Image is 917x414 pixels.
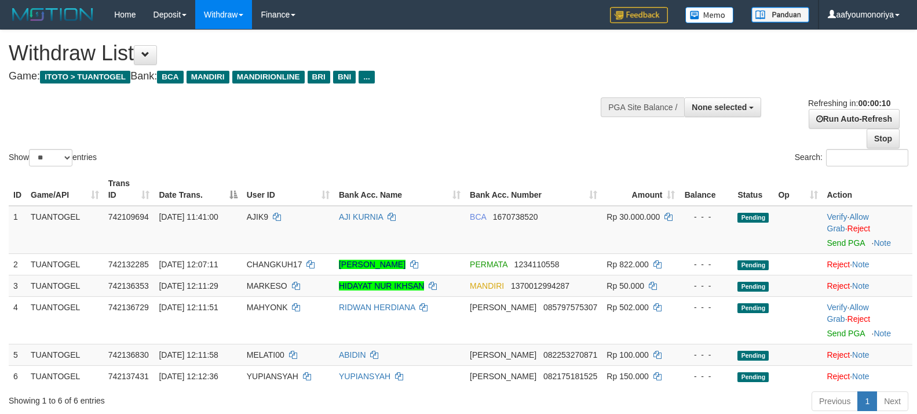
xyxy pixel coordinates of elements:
input: Search: [826,149,908,166]
a: RIDWAN HERDIANA [339,303,415,312]
span: Rp 100.000 [607,350,648,359]
th: Trans ID: activate to sort column ascending [104,173,155,206]
span: Copy 1670738520 to clipboard [493,212,538,221]
a: Verify [827,303,847,312]
div: - - - [684,371,728,382]
span: Pending [737,303,769,313]
td: 6 [9,365,26,387]
div: - - - [684,211,728,223]
td: 4 [9,296,26,344]
span: BCA [157,71,183,83]
span: Copy 082253270871 to clipboard [543,350,597,359]
span: 742109694 [108,212,149,221]
td: TUANTOGEL [26,344,104,365]
span: Rp 50.000 [607,281,644,290]
span: Pending [737,260,769,270]
a: [PERSON_NAME] [339,260,405,269]
span: MANDIRIONLINE [232,71,305,83]
button: None selected [684,97,761,117]
a: Note [852,281,869,290]
span: PERMATA [470,260,507,269]
span: · [827,303,869,324]
span: [DATE] 11:41:00 [159,212,218,221]
span: [DATE] 12:07:11 [159,260,218,269]
span: BRI [308,71,330,83]
td: · [823,253,913,275]
span: 742132285 [108,260,149,269]
td: 1 [9,206,26,254]
span: [DATE] 12:11:58 [159,350,218,359]
img: Button%20Memo.svg [685,7,734,23]
td: TUANTOGEL [26,253,104,275]
span: Rp 502.000 [607,303,648,312]
label: Search: [795,149,908,166]
span: · [827,212,869,233]
span: [DATE] 12:11:51 [159,303,218,312]
span: BCA [470,212,486,221]
span: Copy 1234110558 to clipboard [514,260,560,269]
span: Copy 1370012994287 to clipboard [511,281,569,290]
a: Allow Grab [827,303,869,324]
div: - - - [684,280,728,292]
span: [DATE] 12:12:36 [159,372,218,381]
th: Balance [679,173,733,206]
span: Refreshing in: [808,99,890,108]
a: 1 [857,391,877,411]
td: TUANTOGEL [26,206,104,254]
th: Status [733,173,773,206]
td: · [823,344,913,365]
a: Send PGA [827,238,865,248]
a: Stop [867,129,900,148]
td: · · [823,206,913,254]
th: Bank Acc. Name: activate to sort column ascending [334,173,465,206]
img: panduan.png [751,7,809,23]
span: MANDIRI [187,71,229,83]
span: [PERSON_NAME] [470,372,536,381]
td: · · [823,296,913,344]
a: Reject [827,372,850,381]
span: BNI [333,71,356,83]
span: MANDIRI [470,281,504,290]
a: HIDAYAT NUR IKHSAN [339,281,425,290]
div: - - - [684,349,728,361]
span: 742136729 [108,303,149,312]
th: Op: activate to sort column ascending [773,173,822,206]
span: [DATE] 12:11:29 [159,281,218,290]
span: Pending [737,351,769,361]
span: [PERSON_NAME] [470,303,536,312]
span: 742136353 [108,281,149,290]
span: AJIK9 [247,212,268,221]
span: Rp 30.000.000 [607,212,660,221]
span: [PERSON_NAME] [470,350,536,359]
a: Note [852,372,869,381]
a: Reject [827,260,850,269]
a: Note [874,238,891,248]
a: Previous [812,391,858,411]
span: None selected [692,103,747,112]
span: Pending [737,372,769,382]
span: Copy 082175181525 to clipboard [543,372,597,381]
span: ITOTO > TUANTOGEL [40,71,130,83]
td: 2 [9,253,26,275]
a: Reject [847,314,871,324]
th: Game/API: activate to sort column ascending [26,173,104,206]
span: 742136830 [108,350,149,359]
a: Allow Grab [827,212,869,233]
h1: Withdraw List [9,42,600,65]
a: Send PGA [827,329,865,338]
td: · [823,365,913,387]
div: - - - [684,302,728,313]
th: Bank Acc. Number: activate to sort column ascending [465,173,602,206]
a: Note [874,329,891,338]
img: MOTION_logo.png [9,6,97,23]
th: Action [823,173,913,206]
h4: Game: Bank: [9,71,600,82]
a: Verify [827,212,847,221]
strong: 00:00:10 [858,99,890,108]
label: Show entries [9,149,97,166]
a: Note [852,350,869,359]
span: Rp 150.000 [607,372,648,381]
span: MARKESO [247,281,287,290]
td: TUANTOGEL [26,275,104,296]
span: ... [359,71,374,83]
